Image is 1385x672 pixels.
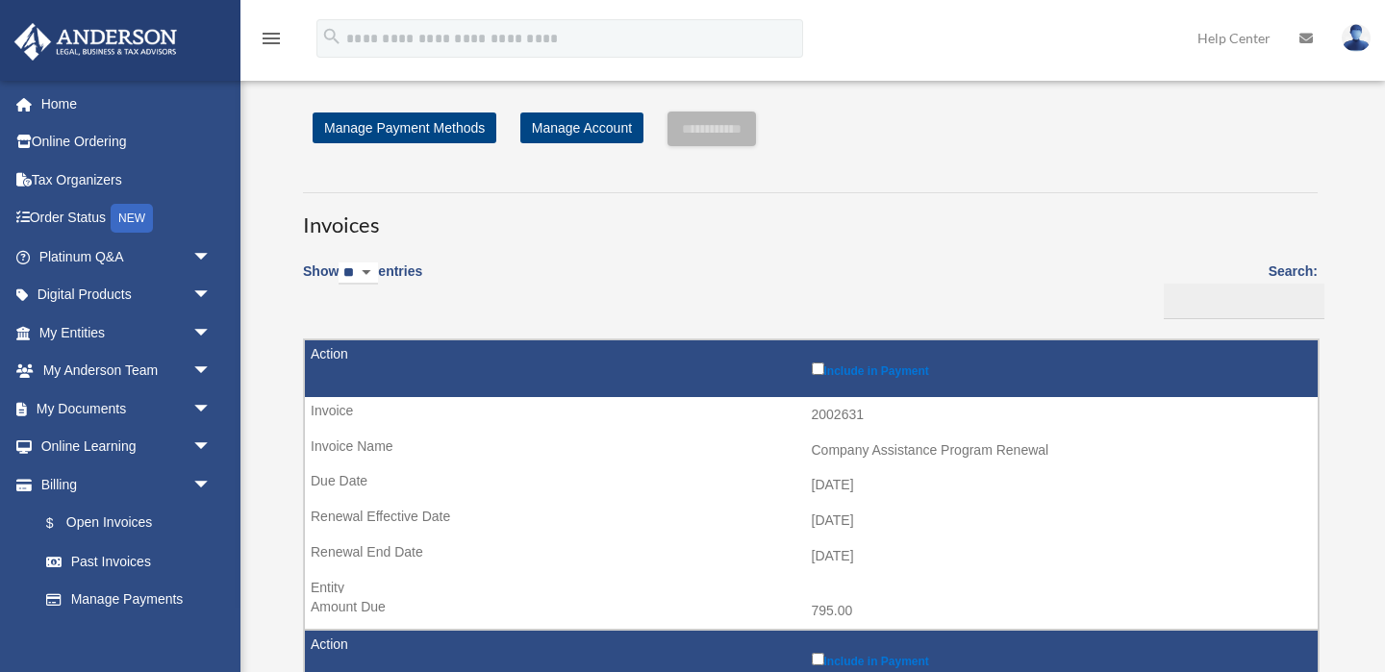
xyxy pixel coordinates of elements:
input: Search: [1164,284,1324,320]
div: Company Assistance Program Renewal [812,442,1309,459]
h3: Invoices [303,192,1318,240]
span: arrow_drop_down [192,313,231,353]
a: Platinum Q&Aarrow_drop_down [13,237,240,276]
a: Manage Payments [27,581,231,619]
span: $ [57,511,66,535]
span: arrow_drop_down [192,352,231,391]
td: 2002631 [305,397,1318,434]
a: My Anderson Teamarrow_drop_down [13,352,240,390]
a: My Documentsarrow_drop_down [13,389,240,428]
input: Include in Payment [812,362,824,375]
select: Showentries [339,262,378,285]
td: [DATE] [305,538,1318,575]
label: Search: [1157,260,1318,319]
a: Online Learningarrow_drop_down [13,428,240,466]
a: Past Invoices [27,542,231,581]
label: Show entries [303,260,422,304]
img: Anderson Advisors Platinum Portal [9,23,183,61]
td: [DATE] [305,467,1318,504]
a: Home [13,85,240,123]
a: Digital Productsarrow_drop_down [13,276,240,314]
a: Manage Account [520,112,643,143]
td: 795.00 [305,593,1318,630]
span: arrow_drop_down [192,276,231,315]
i: search [321,26,342,47]
span: arrow_drop_down [192,237,231,277]
a: Manage Payment Methods [313,112,496,143]
span: arrow_drop_down [192,389,231,429]
a: Tax Organizers [13,161,240,199]
a: Online Ordering [13,123,240,162]
a: Order StatusNEW [13,199,240,238]
label: Include in Payment [812,359,1309,378]
img: User Pic [1342,24,1371,52]
div: NEW [111,204,153,233]
a: Billingarrow_drop_down [13,465,231,504]
td: [DATE] [305,503,1318,539]
a: My Entitiesarrow_drop_down [13,313,240,352]
a: $Open Invoices [27,504,221,543]
span: arrow_drop_down [192,465,231,505]
a: menu [260,34,283,50]
i: menu [260,27,283,50]
label: Include in Payment [812,649,1309,668]
input: Include in Payment [812,653,824,665]
span: arrow_drop_down [192,428,231,467]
